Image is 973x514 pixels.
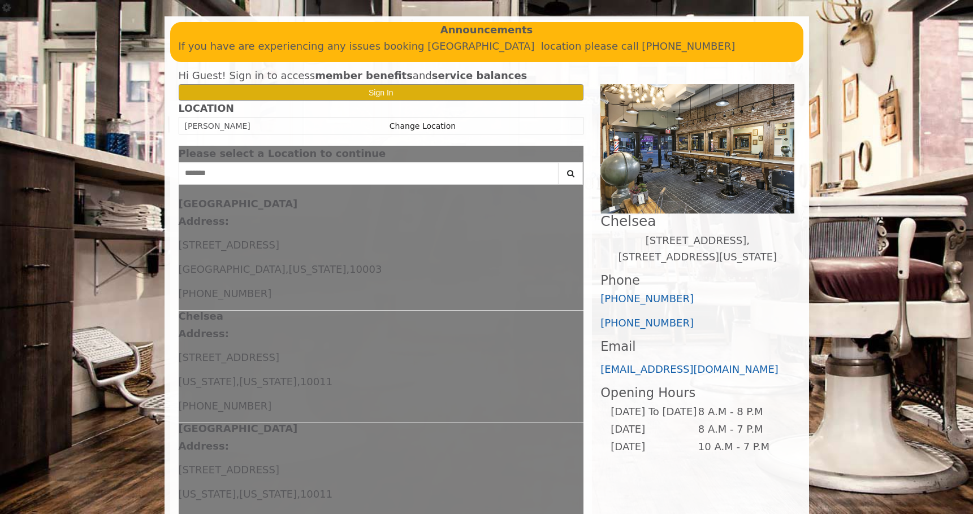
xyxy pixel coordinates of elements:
[179,310,223,322] b: Chelsea
[179,422,298,434] b: [GEOGRAPHIC_DATA]
[286,263,289,275] span: ,
[179,328,229,339] b: Address:
[600,214,794,229] h2: Chelsea
[179,464,279,476] span: [STREET_ADDRESS]
[600,293,694,304] a: [PHONE_NUMBER]
[179,103,234,114] b: LOCATION
[600,386,794,400] h3: Opening Hours
[390,121,456,130] a: Change Location
[179,198,298,210] b: [GEOGRAPHIC_DATA]
[179,162,559,185] input: Search Center
[600,339,794,354] h3: Email
[600,317,694,329] a: [PHONE_NUMBER]
[610,403,697,421] td: [DATE] To [DATE]
[179,84,584,101] button: Sign In
[179,215,229,227] b: Address:
[440,22,533,38] b: Announcements
[698,438,785,456] td: 10 A.M - 7 P.M
[610,421,697,438] td: [DATE]
[179,38,795,55] p: If you have are experiencing any issues booking [GEOGRAPHIC_DATA] location please call [PHONE_NUM...
[600,233,794,265] p: [STREET_ADDRESS],[STREET_ADDRESS][US_STATE]
[346,263,349,275] span: ,
[179,68,584,84] div: Hi Guest! Sign in to access and
[179,288,272,299] span: [PHONE_NUMBER]
[564,169,577,177] i: Search button
[698,403,785,421] td: 8 A.M - 8 P.M
[300,376,332,387] span: 10011
[315,69,413,81] b: member benefits
[300,488,332,500] span: 10011
[179,263,286,275] span: [GEOGRAPHIC_DATA]
[566,150,583,158] button: close dialog
[432,69,527,81] b: service balances
[349,263,382,275] span: 10003
[297,488,300,500] span: ,
[236,376,239,387] span: ,
[179,488,236,500] span: [US_STATE]
[600,363,779,375] a: [EMAIL_ADDRESS][DOMAIN_NAME]
[297,376,300,387] span: ,
[179,351,279,363] span: [STREET_ADDRESS]
[610,438,697,456] td: [DATE]
[179,147,386,159] span: Please select a Location to continue
[698,421,785,438] td: 8 A.M - 7 P.M
[239,376,297,387] span: [US_STATE]
[239,488,297,500] span: [US_STATE]
[179,400,272,412] span: [PHONE_NUMBER]
[600,273,794,288] h3: Phone
[236,488,239,500] span: ,
[288,263,346,275] span: [US_STATE]
[179,376,236,387] span: [US_STATE]
[185,121,250,130] span: [PERSON_NAME]
[179,239,279,251] span: [STREET_ADDRESS]
[179,440,229,452] b: Address:
[179,162,584,190] div: Center Select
